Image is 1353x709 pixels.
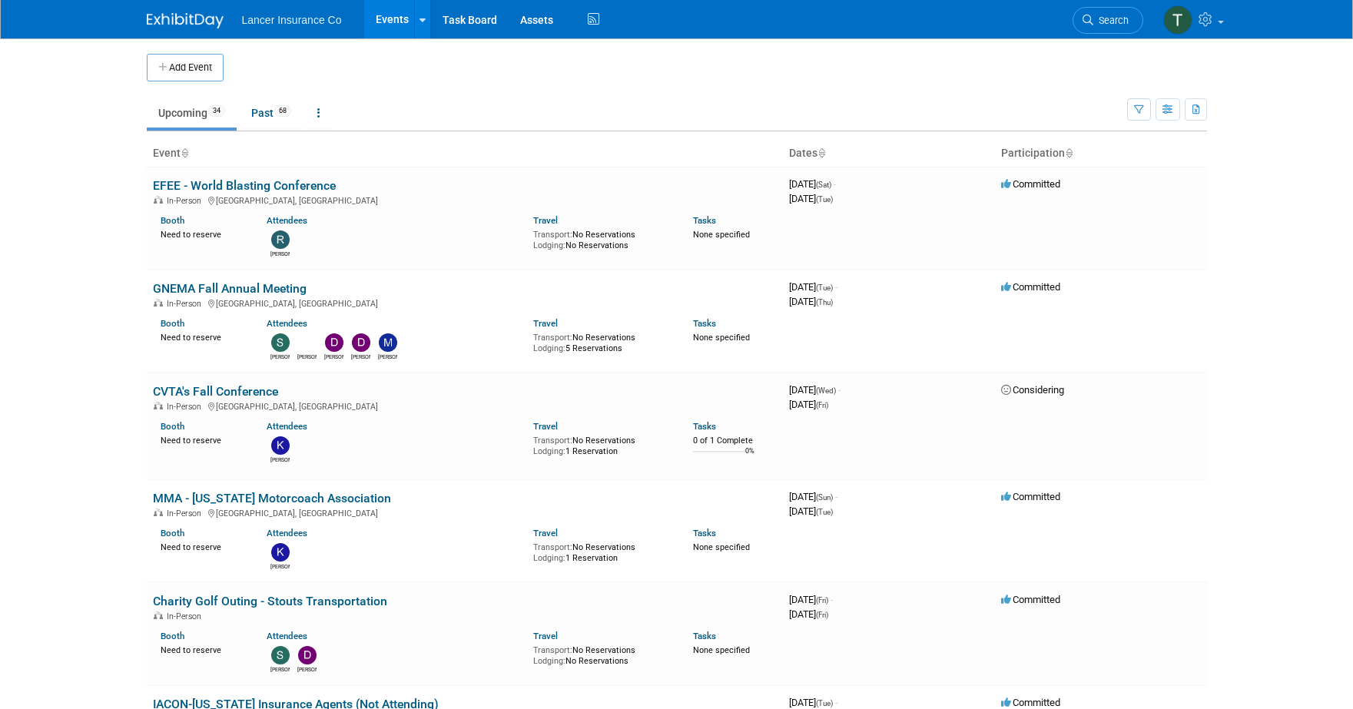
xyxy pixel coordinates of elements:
[161,215,184,226] a: Booth
[270,352,290,361] div: Steven O'Shea
[153,506,777,518] div: [GEOGRAPHIC_DATA], [GEOGRAPHIC_DATA]
[161,432,244,446] div: Need to reserve
[533,539,670,563] div: No Reservations 1 Reservation
[816,386,836,395] span: (Wed)
[789,178,836,190] span: [DATE]
[1073,7,1143,34] a: Search
[789,505,833,517] span: [DATE]
[745,447,754,468] td: 0%
[161,528,184,538] a: Booth
[297,352,317,361] div: Danielle Smith
[533,333,572,343] span: Transport:
[789,296,833,307] span: [DATE]
[153,594,387,608] a: Charity Golf Outing - Stouts Transportation
[267,631,307,641] a: Attendees
[1093,15,1129,26] span: Search
[271,436,290,455] img: Kevin Rose
[533,318,558,329] a: Travel
[838,384,841,396] span: -
[181,147,188,159] a: Sort by Event Name
[1163,5,1192,35] img: Terrence Forrest
[1001,697,1060,708] span: Committed
[271,333,290,352] img: Steven O'Shea
[161,318,184,329] a: Booth
[153,297,777,309] div: [GEOGRAPHIC_DATA], [GEOGRAPHIC_DATA]
[271,230,290,249] img: Ralph Burnham
[835,491,837,502] span: -
[153,178,336,193] a: EFEE - World Blasting Conference
[789,399,828,410] span: [DATE]
[167,611,206,621] span: In-Person
[816,283,833,292] span: (Tue)
[533,227,670,250] div: No Reservations No Reservations
[693,542,750,552] span: None specified
[783,141,995,167] th: Dates
[270,562,290,571] div: Kimberlee Bissegger
[240,98,303,128] a: Past68
[533,215,558,226] a: Travel
[271,646,290,664] img: Steven O'Shea
[693,215,716,226] a: Tasks
[789,491,837,502] span: [DATE]
[789,281,837,293] span: [DATE]
[161,421,184,432] a: Booth
[167,402,206,412] span: In-Person
[153,384,278,399] a: CVTA's Fall Conference
[271,543,290,562] img: Kimberlee Bissegger
[161,539,244,553] div: Need to reserve
[147,13,224,28] img: ExhibitDay
[1001,178,1060,190] span: Committed
[533,240,565,250] span: Lodging:
[533,330,670,353] div: No Reservations 5 Reservations
[154,611,163,619] img: In-Person Event
[153,491,391,505] a: MMA - [US_STATE] Motorcoach Association
[831,594,833,605] span: -
[298,333,317,352] img: Danielle Smith
[995,141,1207,167] th: Participation
[816,611,828,619] span: (Fri)
[298,646,317,664] img: Dennis Kelly
[270,455,290,464] div: Kevin Rose
[816,493,833,502] span: (Sun)
[533,553,565,563] span: Lodging:
[693,645,750,655] span: None specified
[693,631,716,641] a: Tasks
[789,384,841,396] span: [DATE]
[789,608,828,620] span: [DATE]
[161,642,244,656] div: Need to reserve
[789,193,833,204] span: [DATE]
[693,333,750,343] span: None specified
[789,697,837,708] span: [DATE]
[816,596,828,605] span: (Fri)
[533,343,565,353] span: Lodging:
[789,594,833,605] span: [DATE]
[267,318,307,329] a: Attendees
[533,230,572,240] span: Transport:
[533,436,572,446] span: Transport:
[533,645,572,655] span: Transport:
[147,54,224,81] button: Add Event
[816,699,833,707] span: (Tue)
[351,352,370,361] div: Dana Turilli
[161,227,244,240] div: Need to reserve
[533,656,565,666] span: Lodging:
[274,105,291,117] span: 68
[161,631,184,641] a: Booth
[835,697,837,708] span: -
[533,432,670,456] div: No Reservations 1 Reservation
[1001,491,1060,502] span: Committed
[379,333,397,352] img: Michael Arcario
[834,178,836,190] span: -
[835,281,837,293] span: -
[533,446,565,456] span: Lodging:
[533,421,558,432] a: Travel
[154,509,163,516] img: In-Person Event
[693,230,750,240] span: None specified
[693,421,716,432] a: Tasks
[153,399,777,412] div: [GEOGRAPHIC_DATA], [GEOGRAPHIC_DATA]
[816,401,828,409] span: (Fri)
[267,421,307,432] a: Attendees
[242,14,342,26] span: Lancer Insurance Co
[533,631,558,641] a: Travel
[533,542,572,552] span: Transport:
